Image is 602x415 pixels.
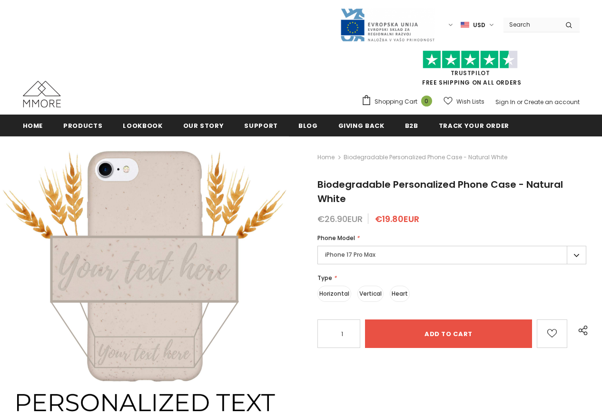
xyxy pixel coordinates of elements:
span: Our Story [183,121,224,130]
a: B2B [405,115,418,136]
label: iPhone 17 Pro Max [317,246,586,264]
a: Products [63,115,102,136]
span: Biodegradable Personalized Phone Case - Natural White [317,178,563,205]
a: Create an account [524,98,580,106]
a: Home [317,152,335,163]
span: B2B [405,121,418,130]
span: €19.80EUR [375,213,419,225]
a: Wish Lists [444,93,484,110]
span: USD [473,20,485,30]
a: Trustpilot [451,69,490,77]
input: Add to cart [365,319,532,348]
a: Lookbook [123,115,162,136]
a: Our Story [183,115,224,136]
span: Wish Lists [456,97,484,106]
span: €26.90EUR [317,213,363,225]
span: Track your order [439,121,509,130]
img: USD [461,21,469,29]
a: Shopping Cart 0 [361,95,437,109]
a: support [244,115,278,136]
label: Heart [390,286,410,302]
a: Blog [298,115,318,136]
img: Trust Pilot Stars [423,50,518,69]
span: or [517,98,523,106]
span: Lookbook [123,121,162,130]
a: Giving back [338,115,385,136]
img: MMORE Cases [23,81,61,107]
a: Sign In [495,98,515,106]
span: Products [63,121,102,130]
a: Home [23,115,43,136]
span: Phone Model [317,234,355,242]
a: Javni Razpis [340,20,435,29]
span: Shopping Cart [375,97,417,106]
span: Type [317,274,332,282]
img: Javni Razpis [340,8,435,42]
input: Search Site [503,18,558,31]
span: FREE SHIPPING ON ALL ORDERS [361,55,580,87]
label: Horizontal [317,286,351,302]
span: 0 [421,96,432,106]
span: Blog [298,121,318,130]
span: Giving back [338,121,385,130]
span: support [244,121,278,130]
span: Home [23,121,43,130]
a: Track your order [439,115,509,136]
span: Biodegradable Personalized Phone Case - Natural White [344,152,507,163]
label: Vertical [357,286,384,302]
